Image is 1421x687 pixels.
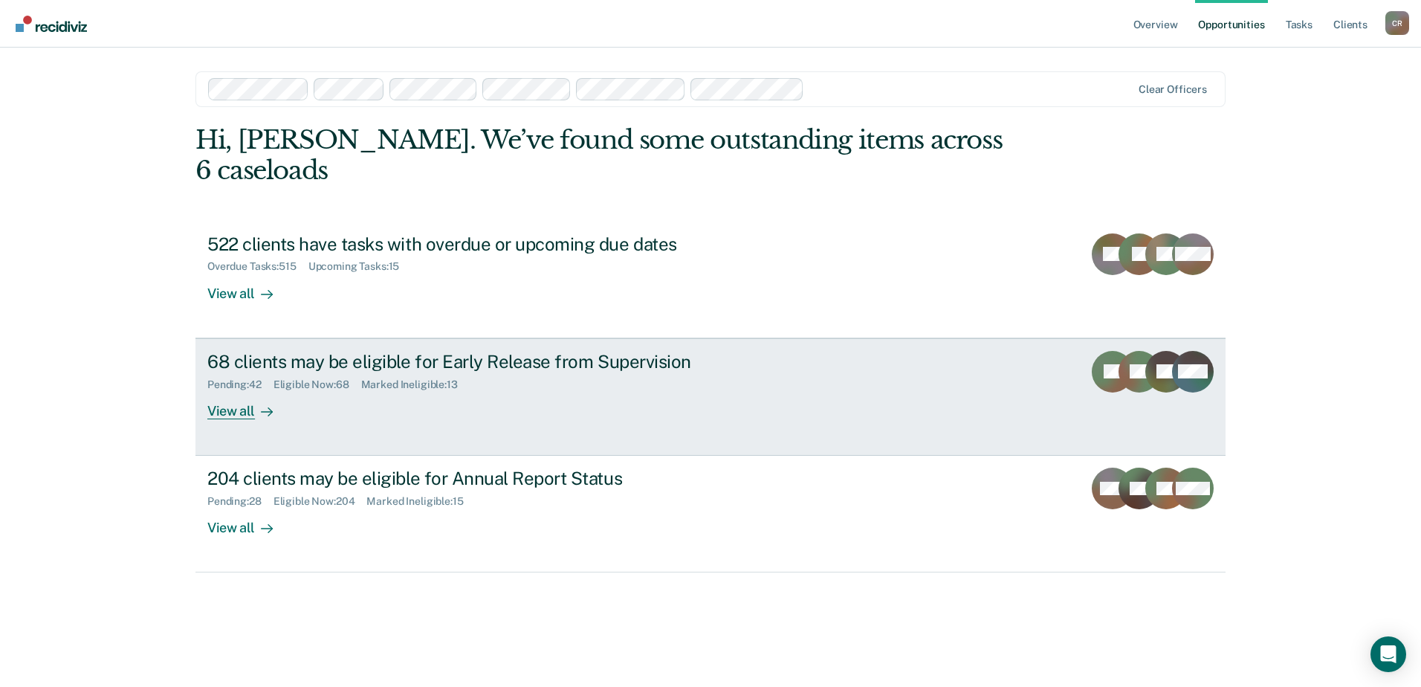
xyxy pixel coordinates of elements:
[195,338,1226,456] a: 68 clients may be eligible for Early Release from SupervisionPending:42Eligible Now:68Marked Inel...
[207,508,291,537] div: View all
[361,378,470,391] div: Marked Ineligible : 13
[207,378,273,391] div: Pending : 42
[207,273,291,302] div: View all
[1370,636,1406,672] div: Open Intercom Messenger
[1139,83,1207,96] div: Clear officers
[207,390,291,419] div: View all
[273,378,361,391] div: Eligible Now : 68
[1385,11,1409,35] button: Profile dropdown button
[207,351,729,372] div: 68 clients may be eligible for Early Release from Supervision
[207,495,273,508] div: Pending : 28
[366,495,475,508] div: Marked Ineligible : 15
[273,495,367,508] div: Eligible Now : 204
[195,222,1226,338] a: 522 clients have tasks with overdue or upcoming due datesOverdue Tasks:515Upcoming Tasks:15View all
[195,456,1226,572] a: 204 clients may be eligible for Annual Report StatusPending:28Eligible Now:204Marked Ineligible:1...
[207,260,308,273] div: Overdue Tasks : 515
[1385,11,1409,35] div: C R
[16,16,87,32] img: Recidiviz
[207,468,729,489] div: 204 clients may be eligible for Annual Report Status
[308,260,412,273] div: Upcoming Tasks : 15
[195,125,1020,186] div: Hi, [PERSON_NAME]. We’ve found some outstanding items across 6 caseloads
[207,233,729,255] div: 522 clients have tasks with overdue or upcoming due dates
